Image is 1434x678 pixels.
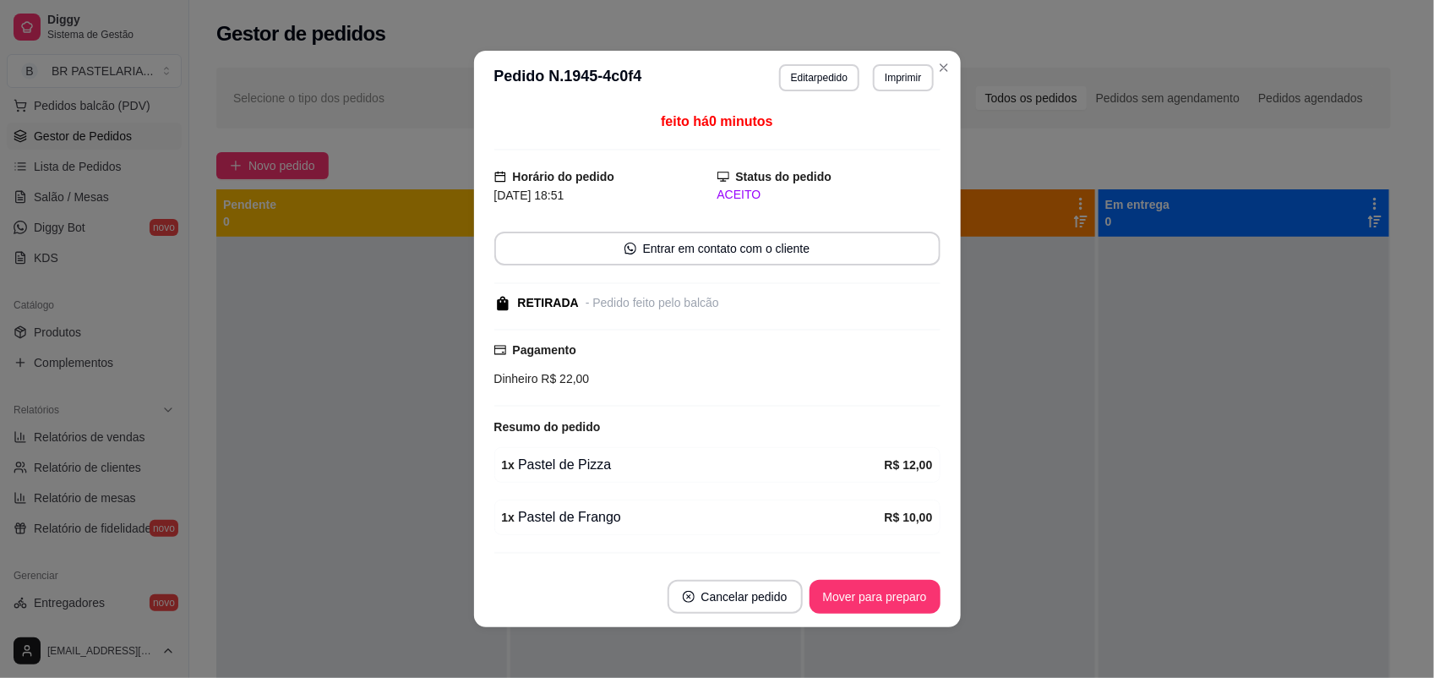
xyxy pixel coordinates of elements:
div: Pastel de Frango [502,507,885,528]
div: Pastel de Pizza [502,455,885,475]
span: close-circle [683,591,695,603]
button: Editarpedido [779,64,859,91]
strong: R$ 10,00 [885,511,933,524]
span: credit-card [494,344,506,356]
div: ACEITO [717,186,941,204]
h3: Pedido N. 1945-4c0f4 [494,64,642,91]
div: RETIRADA [518,294,579,312]
button: whats-appEntrar em contato com o cliente [494,232,941,265]
strong: 1 x [502,458,515,472]
strong: Horário do pedido [513,170,615,183]
strong: 1 x [502,511,515,524]
button: Close [930,54,957,81]
strong: Resumo do pedido [494,420,601,434]
span: calendar [494,171,506,183]
strong: R$ 12,00 [885,458,933,472]
span: Dinheiro [494,372,538,385]
span: whats-app [624,243,636,254]
button: Imprimir [873,64,933,91]
span: feito há 0 minutos [661,114,772,128]
strong: Status do pedido [736,170,832,183]
strong: Pagamento [513,343,576,357]
span: desktop [717,171,729,183]
button: close-circleCancelar pedido [668,580,803,614]
span: R$ 22,00 [538,372,590,385]
button: Mover para preparo [810,580,941,614]
div: - Pedido feito pelo balcão [586,294,719,312]
span: [DATE] 18:51 [494,189,564,202]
